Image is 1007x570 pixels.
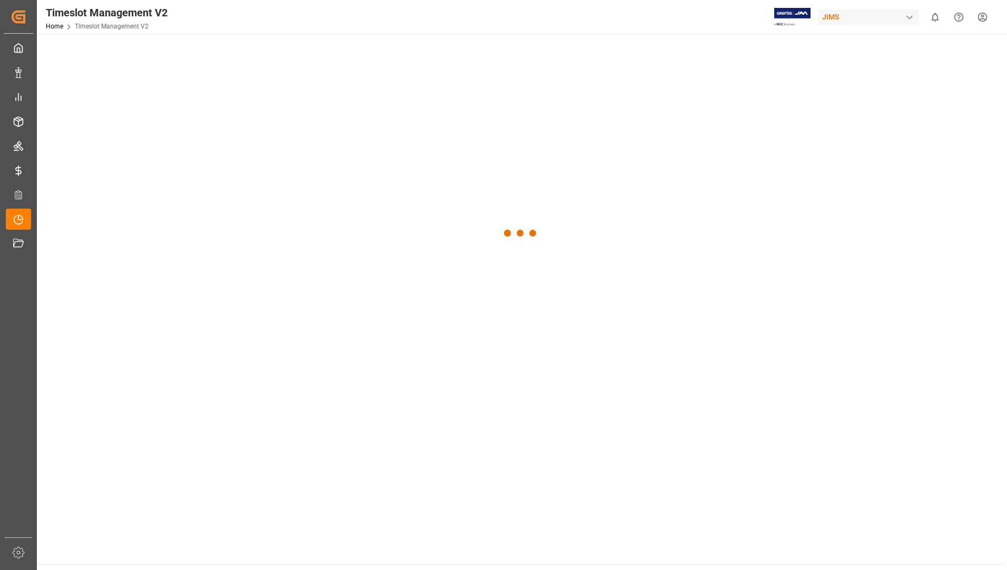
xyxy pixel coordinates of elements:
[46,23,63,30] a: Home
[818,7,923,27] button: JIMS
[923,5,947,29] button: show 0 new notifications
[774,8,811,26] img: Exertis%20JAM%20-%20Email%20Logo.jpg_1722504956.jpg
[947,5,971,29] button: Help Center
[46,5,167,21] div: Timeslot Management V2
[818,9,919,25] div: JIMS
